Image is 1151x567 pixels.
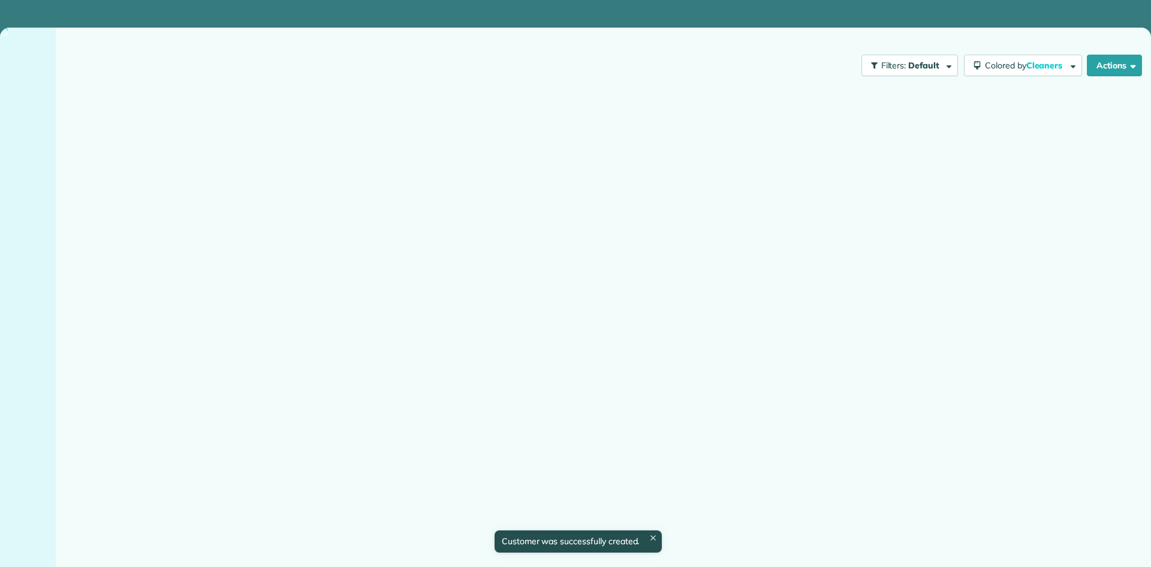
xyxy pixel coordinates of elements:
div: Customer was successfully created. [495,530,662,553]
button: Colored byCleaners [964,55,1082,76]
span: Colored by [985,60,1066,71]
span: Cleaners [1026,60,1065,71]
button: Filters: Default [861,55,958,76]
a: Filters: Default [855,55,958,76]
span: Filters: [881,60,906,71]
span: Default [908,60,940,71]
button: Actions [1087,55,1142,76]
